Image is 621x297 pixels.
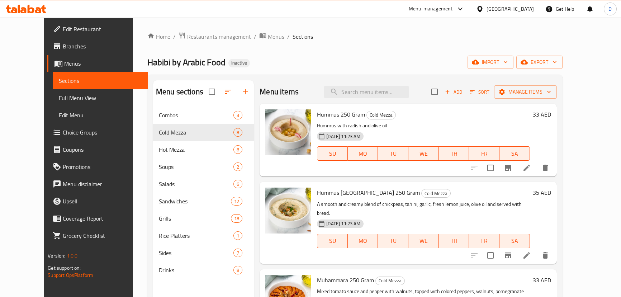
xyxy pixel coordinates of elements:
[47,193,148,210] a: Upsell
[317,200,530,218] p: A smooth and creamy blend of chickpeas, tahini, garlic, fresh lemon juice, olive oil and served w...
[422,189,450,198] span: Cold Mezza
[287,32,290,41] li: /
[324,86,409,98] input: search
[442,148,466,159] span: TH
[147,32,563,41] nav: breadcrumb
[159,180,233,188] div: Salads
[468,86,491,98] button: Sort
[381,148,406,159] span: TU
[53,107,148,124] a: Edit Menu
[159,266,233,274] div: Drinks
[179,32,251,41] a: Restaurants management
[153,141,254,158] div: Hot Mezza8
[153,124,254,141] div: Cold Mezza8
[500,88,551,96] span: Manage items
[254,32,256,41] li: /
[317,121,530,130] p: Hummus with radish and olive oil
[522,251,531,260] a: Edit menu item
[231,197,242,206] div: items
[231,215,242,222] span: 18
[59,76,142,85] span: Sections
[153,175,254,193] div: Salads6
[411,236,436,246] span: WE
[348,234,378,248] button: MO
[348,146,378,161] button: MO
[265,188,311,234] img: Hummus Beirut 250 Gram
[159,128,233,137] div: Cold Mezza
[367,111,395,119] span: Cold Mezza
[439,234,469,248] button: TH
[468,56,513,69] button: import
[317,146,348,161] button: SU
[153,244,254,261] div: Sides7
[159,249,233,257] div: Sides
[537,247,554,264] button: delete
[48,251,65,260] span: Version:
[231,198,242,205] span: 12
[59,94,142,102] span: Full Menu View
[233,162,242,171] div: items
[153,107,254,124] div: Combos3
[63,180,142,188] span: Menu disclaimer
[502,236,527,246] span: SA
[153,227,254,244] div: Rice Platters1
[63,42,142,51] span: Branches
[159,145,233,154] div: Hot Mezza
[323,220,363,227] span: [DATE] 11:23 AM
[351,148,375,159] span: MO
[469,234,499,248] button: FR
[147,54,226,70] span: Habibi by Arabic Food
[231,214,242,223] div: items
[465,86,494,98] span: Sort items
[483,248,498,263] span: Select to update
[47,227,148,244] a: Grocery Checklist
[317,234,348,248] button: SU
[153,158,254,175] div: Soups2
[408,234,439,248] button: WE
[48,270,93,280] a: Support.OpsPlatform
[320,148,345,159] span: SU
[378,146,408,161] button: TU
[234,267,242,274] span: 8
[47,55,148,72] a: Menus
[234,232,242,239] span: 1
[421,189,451,198] div: Cold Mezza
[159,214,231,223] span: Grills
[63,25,142,33] span: Edit Restaurant
[378,234,408,248] button: TU
[228,59,250,67] div: Inactive
[522,164,531,172] a: Edit menu item
[153,193,254,210] div: Sandwiches12
[375,277,405,285] div: Cold Mezza
[53,72,148,89] a: Sections
[317,187,420,198] span: Hummus [GEOGRAPHIC_DATA] 250 Gram
[473,58,508,67] span: import
[48,263,81,273] span: Get support on:
[233,180,242,188] div: items
[499,146,530,161] button: SA
[233,231,242,240] div: items
[47,175,148,193] a: Menu disclaimer
[63,214,142,223] span: Coverage Report
[537,159,554,176] button: delete
[376,277,404,285] span: Cold Mezza
[63,197,142,206] span: Upsell
[259,32,284,41] a: Menus
[233,266,242,274] div: items
[234,181,242,188] span: 6
[293,32,313,41] span: Sections
[234,164,242,170] span: 2
[234,112,242,119] span: 3
[233,249,242,257] div: items
[487,5,534,13] div: [GEOGRAPHIC_DATA]
[234,146,242,153] span: 8
[233,111,242,119] div: items
[323,133,363,140] span: [DATE] 11:23 AM
[444,88,463,96] span: Add
[173,32,176,41] li: /
[472,236,497,246] span: FR
[64,59,142,68] span: Menus
[47,141,148,158] a: Coupons
[47,210,148,227] a: Coverage Report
